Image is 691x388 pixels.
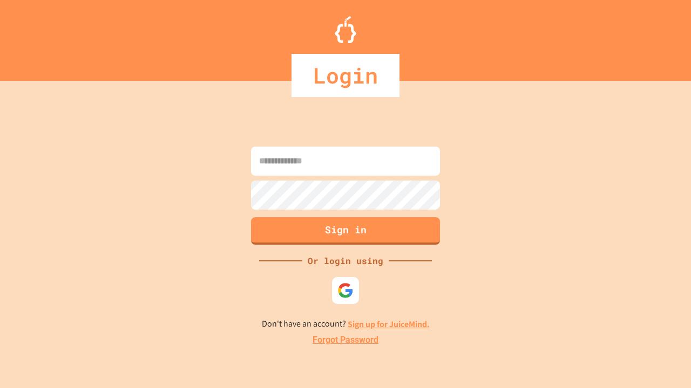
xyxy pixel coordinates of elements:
[302,254,389,267] div: Or login using
[251,217,440,245] button: Sign in
[337,282,354,299] img: google-icon.svg
[313,334,378,347] a: Forgot Password
[335,16,356,43] img: Logo.svg
[262,317,430,331] p: Don't have an account?
[292,54,399,97] div: Login
[348,318,430,330] a: Sign up for JuiceMind.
